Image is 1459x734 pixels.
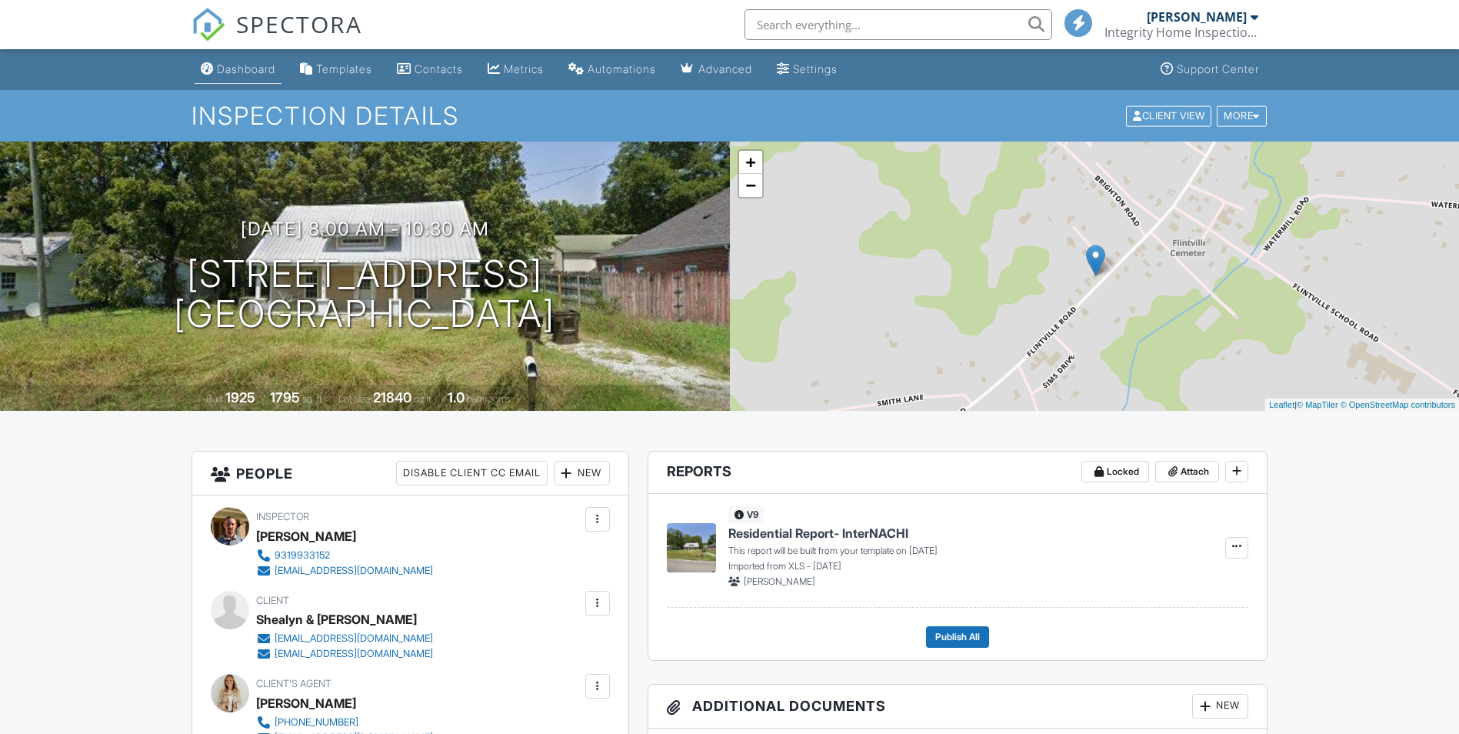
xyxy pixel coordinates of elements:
div: Advanced [698,62,752,75]
div: Dashboard [217,62,275,75]
span: Client's Agent [256,678,331,689]
a: [EMAIL_ADDRESS][DOMAIN_NAME] [256,563,433,579]
span: Inspector [256,511,309,522]
div: Metrics [504,62,544,75]
div: 9319933152 [275,549,330,562]
div: Automations [588,62,656,75]
a: Contacts [391,55,469,84]
a: Zoom in [739,151,762,174]
a: Advanced [675,55,758,84]
a: © MapTiler [1297,400,1338,409]
h1: [STREET_ADDRESS] [GEOGRAPHIC_DATA] [174,254,555,335]
div: 1.0 [448,389,465,405]
a: Dashboard [195,55,281,84]
div: Templates [316,62,372,75]
div: [EMAIL_ADDRESS][DOMAIN_NAME] [275,565,433,577]
div: | [1265,399,1459,412]
a: [EMAIL_ADDRESS][DOMAIN_NAME] [256,646,433,662]
img: The Best Home Inspection Software - Spectora [192,8,225,42]
span: bathrooms [467,393,511,405]
div: 1925 [225,389,255,405]
a: Leaflet [1269,400,1294,409]
h1: Inspection Details [192,102,1268,129]
div: New [1192,694,1248,719]
span: Lot Size [338,393,371,405]
a: Templates [294,55,378,84]
a: Metrics [481,55,550,84]
span: Client [256,595,289,606]
a: © OpenStreetMap contributors [1341,400,1455,409]
div: Settings [793,62,838,75]
h3: [DATE] 8:00 am - 10:30 am [241,219,489,239]
div: More [1217,105,1267,126]
div: [EMAIL_ADDRESS][DOMAIN_NAME] [275,632,433,645]
a: [EMAIL_ADDRESS][DOMAIN_NAME] [256,631,433,646]
span: sq.ft. [414,393,433,405]
div: New [554,461,610,485]
div: 21840 [373,389,411,405]
h3: Additional Documents [648,685,1267,729]
a: Zoom out [739,174,762,197]
div: [PERSON_NAME] [1147,9,1247,25]
input: Search everything... [744,9,1052,40]
a: Settings [771,55,844,84]
h3: People [192,452,628,495]
div: Contacts [415,62,463,75]
a: Automations (Basic) [562,55,662,84]
div: Shealyn & [PERSON_NAME] [256,608,417,631]
div: [PERSON_NAME] [256,525,356,548]
div: 1795 [270,389,300,405]
div: [EMAIL_ADDRESS][DOMAIN_NAME] [275,648,433,660]
div: Client View [1126,105,1211,126]
a: Support Center [1154,55,1265,84]
span: Built [206,393,223,405]
div: [PHONE_NUMBER] [275,716,358,729]
a: Client View [1124,109,1215,121]
a: [PHONE_NUMBER] [256,715,451,730]
div: Integrity Home Inspection Services, LLC [1104,25,1258,40]
span: sq. ft. [302,393,324,405]
span: SPECTORA [236,8,362,40]
div: Support Center [1177,62,1259,75]
a: 9319933152 [256,548,433,563]
div: Disable Client CC Email [396,461,548,485]
a: [PERSON_NAME] [256,692,356,715]
a: SPECTORA [192,21,362,53]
